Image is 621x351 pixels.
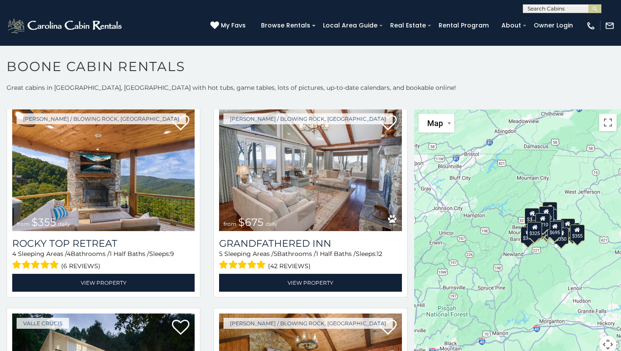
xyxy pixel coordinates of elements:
[529,19,577,32] a: Owner Login
[12,109,195,231] a: Rocky Top Retreat from $355 daily
[539,206,554,222] div: $320
[67,250,71,258] span: 4
[219,274,401,292] a: View Property
[599,114,617,131] button: Toggle fullscreen view
[527,222,542,238] div: $325
[12,109,195,231] img: Rocky Top Retreat
[12,238,195,249] a: Rocky Top Retreat
[170,250,174,258] span: 9
[427,119,443,128] span: Map
[570,225,585,241] div: $355
[223,221,237,227] span: from
[219,109,401,231] img: Grandfathered Inn
[434,19,493,32] a: Rental Program
[265,221,278,227] span: daily
[316,250,356,258] span: 1 Half Baths /
[560,218,575,235] div: $930
[377,250,382,258] span: 12
[547,221,562,238] div: $695
[238,216,264,228] span: $675
[539,221,554,238] div: $315
[61,260,100,272] span: (6 reviews)
[7,17,124,34] img: White-1-2.png
[605,21,614,31] img: mail-regular-white.png
[223,318,393,329] a: [PERSON_NAME] / Blowing Rock, [GEOGRAPHIC_DATA]
[419,114,454,133] button: Change map style
[554,228,569,244] div: $350
[586,21,596,31] img: phone-regular-white.png
[12,250,16,258] span: 4
[542,201,557,218] div: $525
[219,238,401,249] a: Grandfathered Inn
[257,19,315,32] a: Browse Rentals
[386,19,430,32] a: Real Estate
[219,249,401,272] div: Sleeping Areas / Bathrooms / Sleeps:
[221,21,246,30] span: My Favs
[549,219,563,236] div: $380
[17,318,69,329] a: Valle Crucis
[12,274,195,292] a: View Property
[268,260,311,272] span: (42 reviews)
[172,319,189,337] a: Add to favorites
[219,250,223,258] span: 5
[17,221,30,227] span: from
[535,213,550,230] div: $210
[219,109,401,231] a: Grandfathered Inn from $675 daily
[223,113,393,124] a: [PERSON_NAME] / Blowing Rock, [GEOGRAPHIC_DATA]
[210,21,248,31] a: My Favs
[274,250,277,258] span: 5
[58,221,70,227] span: daily
[525,208,539,224] div: $305
[17,113,186,124] a: [PERSON_NAME] / Blowing Rock, [GEOGRAPHIC_DATA]
[497,19,525,32] a: About
[31,216,56,228] span: $355
[521,226,535,243] div: $375
[319,19,382,32] a: Local Area Guide
[110,250,149,258] span: 1 Half Baths /
[12,249,195,272] div: Sleeping Areas / Bathrooms / Sleeps:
